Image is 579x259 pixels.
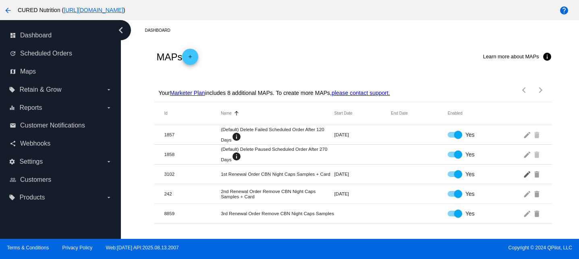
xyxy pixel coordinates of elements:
mat-cell: [DATE] [334,132,391,137]
mat-icon: info [542,52,552,62]
mat-icon: edit [523,148,533,160]
mat-cell: 242 [164,191,221,196]
span: Retain & Grow [19,86,61,93]
i: settings [9,158,15,165]
button: Change sorting for Enabled [448,111,463,116]
span: Copyright © 2024 QPilot, LLC [297,245,572,251]
a: map Maps [10,65,112,78]
mat-icon: edit [523,128,533,141]
button: Change sorting for Name [221,111,232,116]
i: equalizer [9,105,15,111]
span: Customer Notifications [20,122,85,129]
h2: MAPs [156,49,198,65]
button: Change sorting for Id [164,111,167,116]
a: Dashboard [145,24,177,37]
i: email [10,122,16,129]
mat-icon: delete [533,187,542,200]
a: share Webhooks [10,137,112,150]
mat-icon: edit [523,187,533,200]
mat-cell: 1st Renewal Order CBN Night Caps Samples + Card [221,171,334,177]
mat-cell: 3102 [164,171,221,177]
mat-cell: (Default) Delete Paused Scheduled Order After 270 Days [221,146,334,162]
a: Marketer Plan [170,90,205,96]
mat-icon: edit [523,207,533,220]
i: people_outline [10,177,16,183]
span: Maps [20,68,36,75]
a: email Customer Notifications [10,119,112,132]
i: dashboard [10,32,16,39]
i: arrow_drop_down [106,194,112,201]
span: Scheduled Orders [20,50,72,57]
a: people_outline Customers [10,173,112,186]
button: Change sorting for EndDateUtc [391,111,408,116]
mat-icon: delete [533,207,542,220]
span: Yes [465,131,475,139]
mat-icon: help [559,6,569,15]
i: arrow_drop_down [106,158,112,165]
mat-cell: 2nd Renewal Order Remove CBN Night Caps Samples + Card [221,189,334,199]
a: please contact support. [332,90,390,96]
span: Webhooks [20,140,50,147]
mat-cell: 3rd Renewal Order Remove CBN Night Caps Samples [221,211,334,216]
span: Products [19,194,45,201]
mat-icon: arrow_back [3,6,13,15]
i: arrow_drop_down [106,86,112,93]
mat-cell: 1857 [164,132,221,137]
span: Settings [19,158,43,165]
span: Learn more about MAPs [483,53,539,60]
i: local_offer [9,86,15,93]
span: Yes [465,150,475,158]
span: Customers [20,176,51,183]
mat-icon: delete [533,128,542,141]
mat-cell: (Default) Delete Failed Scheduled Order After 120 Days [221,127,334,142]
a: [URL][DOMAIN_NAME] [64,7,123,13]
i: share [10,140,16,147]
i: arrow_drop_down [106,105,112,111]
i: local_offer [9,194,15,201]
span: Dashboard [20,32,52,39]
span: Reports [19,104,42,111]
mat-cell: 1858 [164,152,221,157]
i: map [10,68,16,75]
a: update Scheduled Orders [10,47,112,60]
mat-cell: 8859 [164,211,221,216]
span: Yes [465,190,475,198]
span: CURED Nutrition ( ) [18,7,125,13]
mat-icon: edit [523,168,533,180]
button: Change sorting for StartDateUtc [334,111,353,116]
i: chevron_left [114,24,127,37]
button: Next page [533,82,549,98]
p: Your includes 8 additional MAPs. To create more MAPs, [158,90,390,96]
span: Yes [465,170,475,178]
mat-icon: info [232,132,241,142]
mat-cell: [DATE] [334,191,391,196]
span: Yes [465,210,475,218]
button: Previous page [517,82,533,98]
mat-icon: add [185,54,195,64]
a: Web:[DATE] API:2025.08.13.2007 [106,245,179,251]
a: Terms & Conditions [7,245,49,251]
i: update [10,50,16,57]
a: dashboard Dashboard [10,29,112,42]
mat-icon: delete [533,168,542,180]
mat-cell: [DATE] [334,171,391,177]
mat-icon: delete [533,148,542,160]
mat-icon: info [232,152,241,161]
a: Privacy Policy [62,245,93,251]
